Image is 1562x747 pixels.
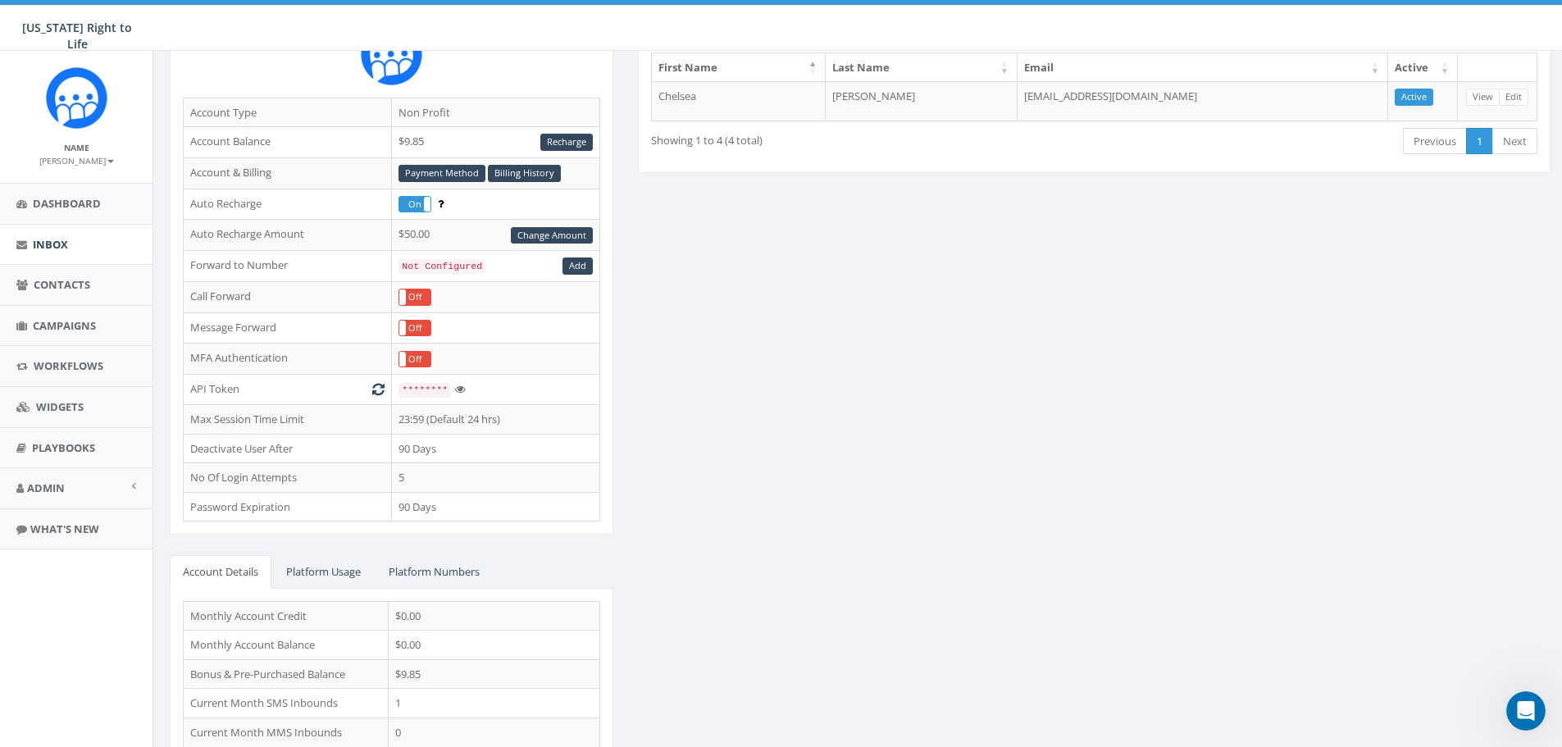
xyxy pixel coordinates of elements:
button: Send a message… [281,517,307,544]
a: Billing History [488,165,561,182]
img: Rally_Corp_Icon.png [46,67,107,129]
li: Prompt 2: "How much would you like to pledge?" [39,118,302,148]
td: $50.00 [392,220,600,251]
td: Password Expiration [184,492,392,522]
label: Off [399,352,430,367]
iframe: Intercom live chat [1506,691,1546,731]
td: No Of Login Attempts [184,463,392,493]
a: Add [562,257,593,275]
a: Platform Numbers [376,555,493,589]
td: Forward to Number [184,251,392,282]
span: Admin [27,481,65,495]
p: The team can also help [80,20,204,37]
a: Platform Usage [273,555,374,589]
th: First Name: activate to sort column descending [652,53,826,82]
span: Workflows [34,358,103,373]
i: Generate New Token [372,384,385,394]
div: Is that what you were looking for? [13,397,235,433]
td: $0.00 [389,631,600,660]
td: 90 Days [392,492,600,522]
td: Auto Recharge Amount [184,220,392,251]
small: [PERSON_NAME] [39,155,114,166]
td: Account Balance [184,127,392,158]
a: Active [1395,89,1433,106]
div: Is that what you were looking for? [26,407,221,423]
button: Start recording [104,524,117,537]
label: Off [399,289,430,305]
td: [PERSON_NAME] [826,81,1018,121]
button: Gif picker [78,524,91,537]
li: Text "EVENT" to 24365 [39,231,302,247]
th: Last Name: activate to sort column ascending [826,53,1018,82]
a: Account Details [170,555,271,589]
button: Upload attachment [25,524,39,537]
td: Auto Recharge [184,189,392,220]
span: Contacts [34,277,90,292]
span: [US_STATE] Right to Life [22,20,132,52]
b: Event RSVP workflow: [26,207,169,221]
small: Name [64,142,89,153]
td: $0.00 [389,601,600,631]
li: Prompt 1: "What's your first name?" [39,99,302,115]
td: 1 [389,689,600,718]
td: Max Session Time Limit [184,404,392,434]
li: Final response: "Thanks [name]! Your $[amount] pledge helps us reach our goal. Complete your dona... [39,153,302,199]
span: What's New [30,522,99,536]
div: If you still need any help with setting up or customizing your keyword workflow, I'm happy to ass... [26,444,256,541]
button: Emoji picker [52,524,65,537]
td: $9.85 [392,127,600,158]
a: 1 [1466,128,1493,155]
td: Account & Billing [184,157,392,189]
td: Call Forward [184,281,392,312]
td: Message Forward [184,312,392,344]
li: Auto-reply: "Join us for our fundraiser on [DATE]! RSVP and get tickets: [event link]" [39,251,302,281]
a: Recharge [540,134,593,151]
button: go back [11,7,42,38]
img: Rally_Corp_Icon.png [361,24,422,85]
div: Showing 1 to 4 (4 total) [651,126,1006,148]
div: OnOff [398,196,431,213]
div: The platform lets you customize prompts to collect info like names, emails, or pledge amounts, th... [26,289,302,386]
textarea: Message… [14,490,314,517]
code: Not Configured [398,259,485,274]
td: API Token [184,375,392,405]
a: View [1466,89,1500,106]
a: Edit [1499,89,1528,106]
td: 23:59 (Default 24 hrs) [392,404,600,434]
div: Close [288,7,317,36]
a: Source reference 11537043: [130,372,143,385]
h1: RallyBot [80,8,134,20]
span: Widgets [36,399,84,414]
a: [PERSON_NAME] [39,153,114,167]
span: Enable to prevent campaign failure. [438,196,444,211]
div: OnOff [398,320,431,337]
th: Email: activate to sort column ascending [1018,53,1388,82]
div: RallyBot says… [13,435,315,587]
img: Profile image for RallyBot [47,9,73,35]
th: Active: activate to sort column ascending [1388,53,1458,82]
li: Text "PLEDGE" to 24365 [39,80,302,95]
div: If you still need any help with setting up or customizing your keyword workflow, I'm happy to ass... [13,435,269,551]
td: Non Profit [392,98,600,127]
a: Previous [1403,128,1467,155]
span: Dashboard [33,196,101,211]
label: Off [399,321,430,336]
span: Playbooks [32,440,95,455]
td: 5 [392,463,600,493]
td: Current Month SMS Inbounds [184,689,389,718]
td: Account Type [184,98,392,127]
span: Inbox [33,237,68,252]
button: Home [257,7,288,38]
a: Source reference 11536762: [85,340,98,353]
span: Campaigns [33,318,96,333]
div: OnOff [398,289,431,306]
a: Payment Method [398,165,485,182]
td: Chelsea [652,81,826,121]
div: OnOff [398,351,431,368]
td: MFA Authentication [184,344,392,375]
b: Multi-step workflow with prompts: [26,57,250,70]
td: Monthly Account Balance [184,631,389,660]
div: RallyBot says… [13,397,315,435]
a: Change Amount [511,227,593,244]
td: 90 Days [392,434,600,463]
